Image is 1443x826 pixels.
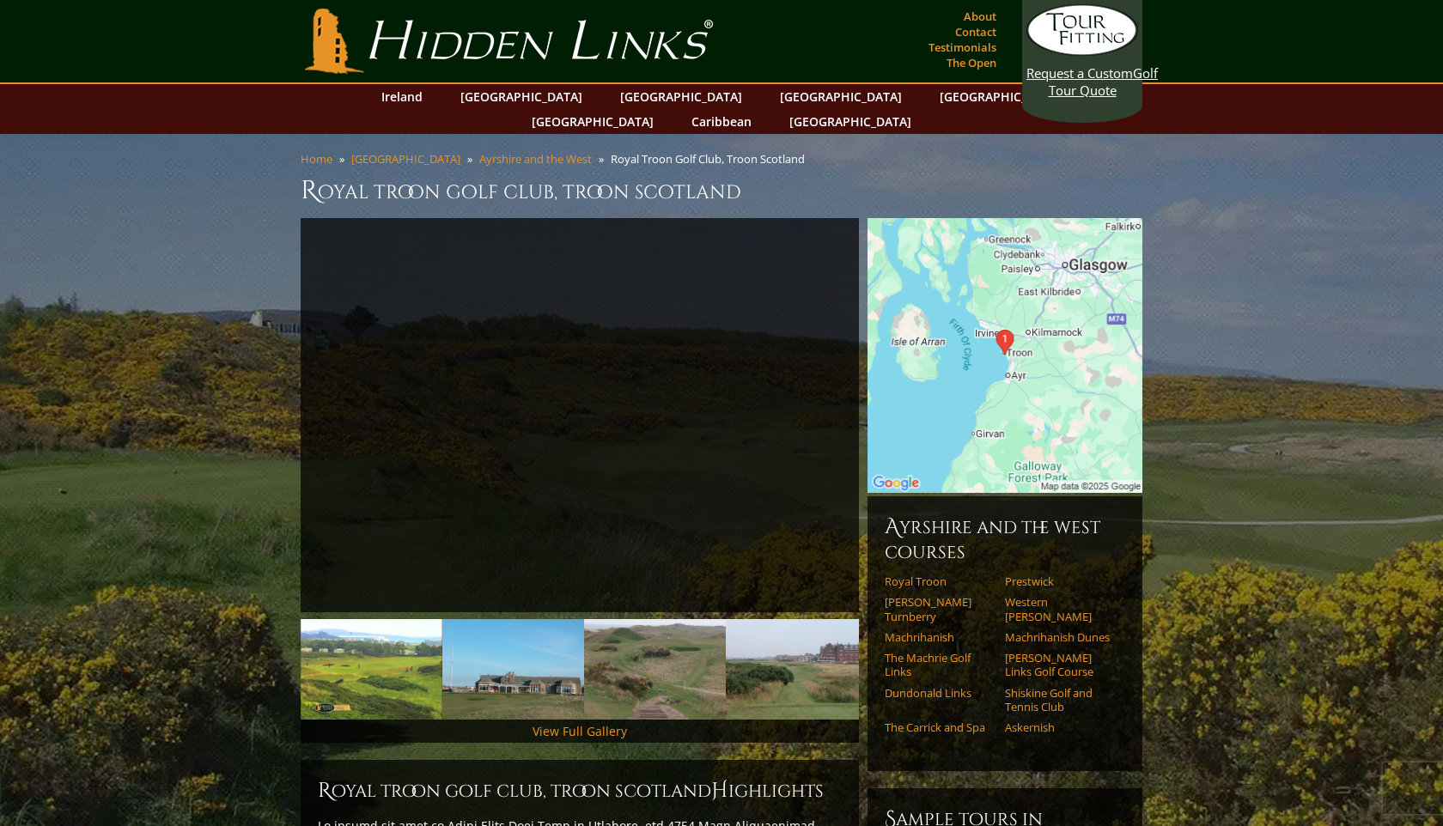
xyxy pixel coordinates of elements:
[771,84,910,109] a: [GEOGRAPHIC_DATA]
[301,173,1142,208] h1: Royal Troon Golf Club, Troon Scotland
[351,151,460,167] a: [GEOGRAPHIC_DATA]
[1005,651,1114,679] a: [PERSON_NAME] Links Golf Course
[959,4,1001,28] a: About
[868,218,1142,493] img: Google Map of Royal Troon Golf Club, Craigend Road, Troon, Scotland, United Kingdom
[523,109,662,134] a: [GEOGRAPHIC_DATA]
[942,51,1001,75] a: The Open
[1005,686,1114,714] a: Shiskine Golf and Tennis Club
[1005,595,1114,623] a: Western [PERSON_NAME]
[951,20,1001,44] a: Contact
[683,109,760,134] a: Caribbean
[1026,64,1133,82] span: Request a Custom
[781,109,920,134] a: [GEOGRAPHIC_DATA]
[301,151,332,167] a: Home
[885,630,994,644] a: Machrihanish
[711,777,728,805] span: H
[373,84,431,109] a: Ireland
[885,651,994,679] a: The Machrie Golf Links
[1005,630,1114,644] a: Machrihanish Dunes
[1005,720,1114,734] a: Askernish
[533,723,627,739] a: View Full Gallery
[1005,574,1114,588] a: Prestwick
[924,35,1001,59] a: Testimonials
[318,777,842,805] h2: Royal Troon Golf Club, Troon Scotland ighlights
[885,720,994,734] a: The Carrick and Spa
[885,686,994,700] a: Dundonald Links
[1026,4,1138,99] a: Request a CustomGolf Tour Quote
[885,574,994,588] a: Royal Troon
[479,151,592,167] a: Ayrshire and the West
[611,151,812,167] li: Royal Troon Golf Club, Troon Scotland
[612,84,751,109] a: [GEOGRAPHIC_DATA]
[885,595,994,623] a: [PERSON_NAME] Turnberry
[931,84,1070,109] a: [GEOGRAPHIC_DATA]
[885,513,1125,564] h6: Ayrshire and the West Courses
[452,84,591,109] a: [GEOGRAPHIC_DATA]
